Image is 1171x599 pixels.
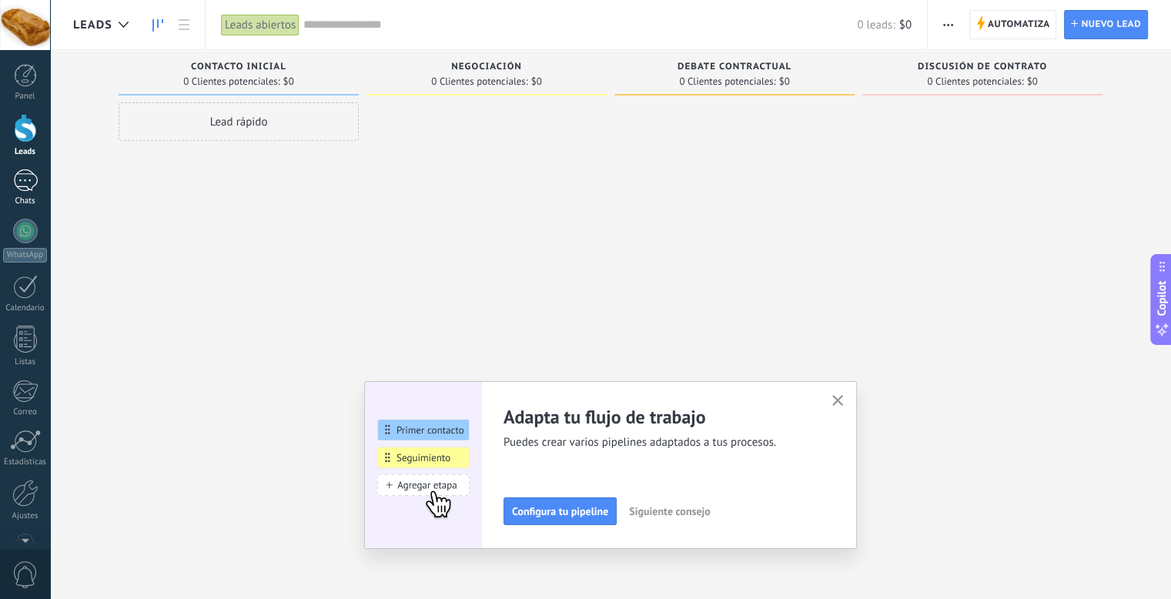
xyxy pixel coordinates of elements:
[1154,281,1169,316] span: Copilot
[3,457,48,467] div: Estadísticas
[988,11,1050,38] span: Automatiza
[969,10,1057,39] a: Automatiza
[678,62,791,72] span: Debate contractual
[3,196,48,206] div: Chats
[918,62,1047,72] span: Discusión de contrato
[870,62,1095,75] div: Discusión de contrato
[504,435,813,450] span: Puedes crear varios pipelines adaptados a tus procesos.
[857,18,895,32] span: 0 leads:
[504,497,617,525] button: Configura tu pipeline
[512,506,608,517] span: Configura tu pipeline
[3,511,48,521] div: Ajustes
[183,77,279,86] span: 0 Clientes potenciales:
[531,77,542,86] span: $0
[3,248,47,263] div: WhatsApp
[779,77,790,86] span: $0
[3,303,48,313] div: Calendario
[3,357,48,367] div: Listas
[927,77,1023,86] span: 0 Clientes potenciales:
[899,18,912,32] span: $0
[629,506,710,517] span: Siguiente consejo
[191,62,286,72] span: Contacto inicial
[451,62,522,72] span: Negociación
[622,62,847,75] div: Debate contractual
[431,77,527,86] span: 0 Clientes potenciales:
[3,407,48,417] div: Correo
[504,405,813,429] h2: Adapta tu flujo de trabajo
[3,147,48,157] div: Leads
[937,10,959,39] button: Más
[3,92,48,102] div: Panel
[1027,77,1038,86] span: $0
[1064,10,1148,39] a: Nuevo lead
[374,62,599,75] div: Negociación
[679,77,775,86] span: 0 Clientes potenciales:
[119,102,359,141] div: Lead rápido
[171,10,197,40] a: Lista
[1081,11,1141,38] span: Nuevo lead
[283,77,294,86] span: $0
[145,10,171,40] a: Leads
[126,62,351,75] div: Contacto inicial
[622,500,717,523] button: Siguiente consejo
[73,18,112,32] span: Leads
[221,14,299,36] div: Leads abiertos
